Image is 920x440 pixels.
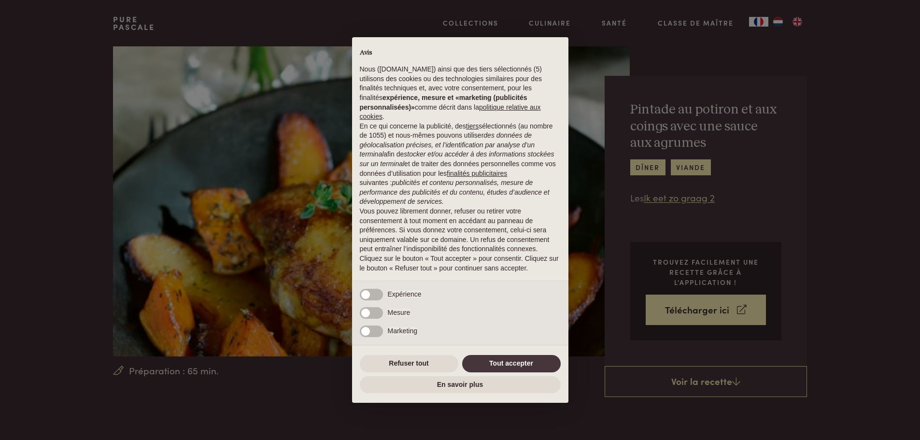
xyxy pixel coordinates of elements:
[462,355,561,372] button: Tout accepter
[360,122,561,207] p: En ce qui concerne la publicité, des sélectionnés (au nombre de 1055) et nous-mêmes pouvons utili...
[360,207,561,254] p: Vous pouvez librement donner, refuser ou retirer votre consentement à tout moment en accédant au ...
[388,309,410,316] span: Mesure
[360,65,561,122] p: Nous ([DOMAIN_NAME]) ainsi que des tiers sélectionnés (5) utilisons des cookies ou des technologi...
[447,169,507,179] button: finalités publicitaires
[360,49,561,57] h2: Avis
[388,327,417,335] span: Marketing
[360,376,561,394] button: En savoir plus
[360,254,561,273] p: Cliquez sur le bouton « Tout accepter » pour consentir. Cliquez sur le bouton « Refuser tout » po...
[360,150,554,168] em: stocker et/ou accéder à des informations stockées sur un terminal
[466,122,479,131] button: tiers
[388,290,422,298] span: Expérience
[360,94,527,111] strong: expérience, mesure et «marketing (publicités personnalisées)»
[360,355,458,372] button: Refuser tout
[360,131,535,158] em: des données de géolocalisation précises, et l’identification par analyse d’un terminal
[360,179,550,205] em: publicités et contenu personnalisés, mesure de performance des publicités et du contenu, études d...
